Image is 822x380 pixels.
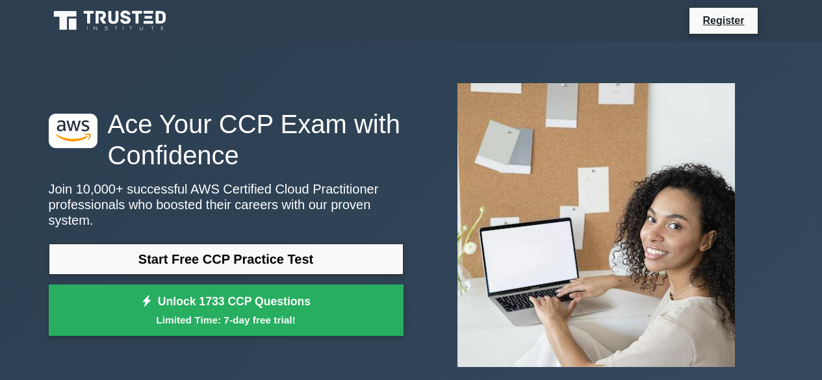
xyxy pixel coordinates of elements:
[49,285,404,336] a: Unlock 1733 CCP QuestionsLimited Time: 7-day free trial!
[695,12,752,29] a: Register
[65,312,387,327] small: Limited Time: 7-day free trial!
[49,244,404,275] a: Start Free CCP Practice Test
[49,181,404,228] p: Join 10,000+ successful AWS Certified Cloud Practitioner professionals who boosted their careers ...
[49,108,404,171] h1: Ace Your CCP Exam with Confidence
